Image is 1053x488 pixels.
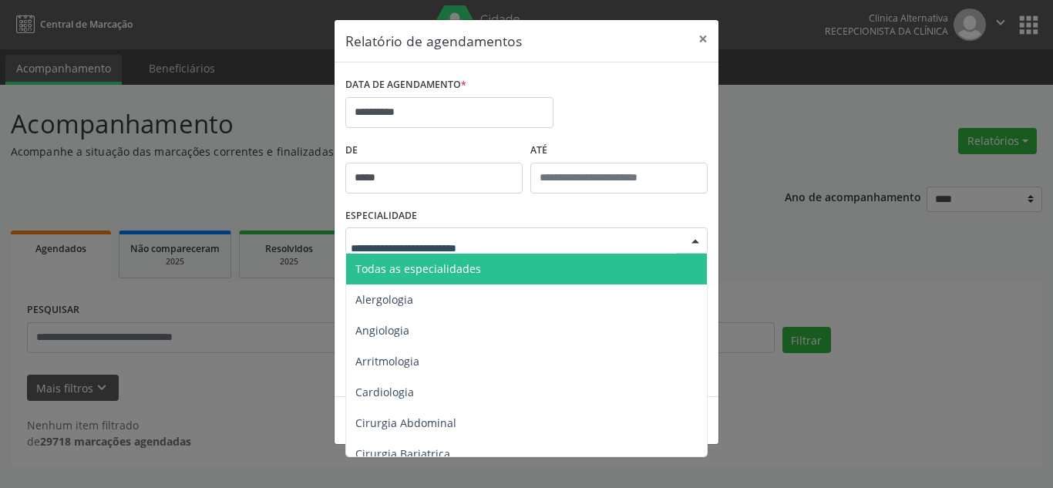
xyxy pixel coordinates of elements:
span: Cirurgia Abdominal [355,416,456,430]
button: Close [688,20,718,58]
label: ATÉ [530,139,708,163]
span: Todas as especialidades [355,261,481,276]
label: ESPECIALIDADE [345,204,417,228]
label: De [345,139,523,163]
span: Arritmologia [355,354,419,369]
h5: Relatório de agendamentos [345,31,522,51]
span: Angiologia [355,323,409,338]
span: Cirurgia Bariatrica [355,446,450,461]
span: Cardiologia [355,385,414,399]
label: DATA DE AGENDAMENTO [345,73,466,97]
span: Alergologia [355,292,413,307]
